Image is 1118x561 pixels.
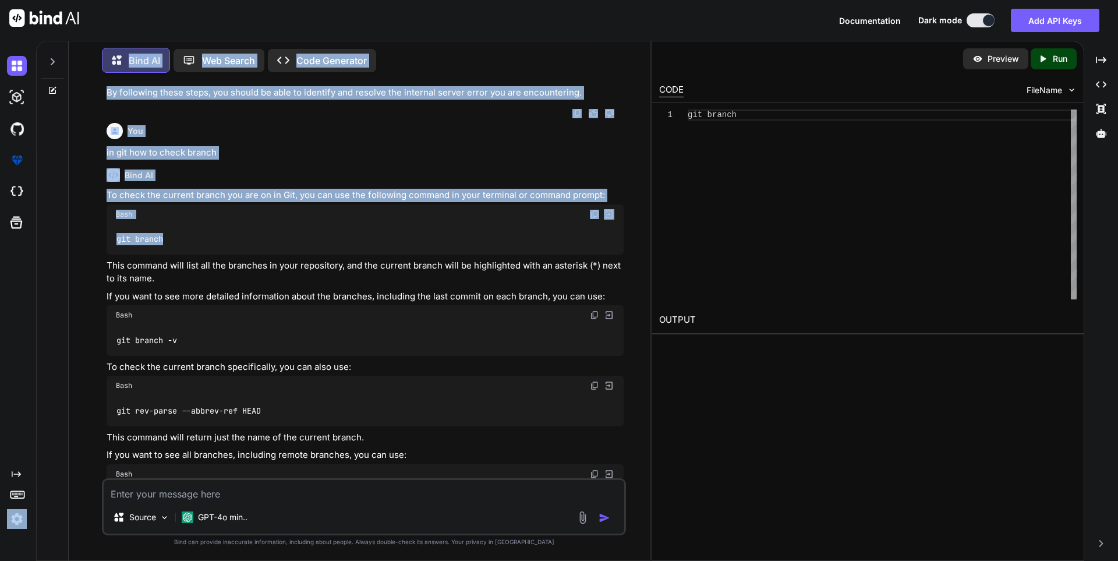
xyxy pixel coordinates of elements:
img: attachment [576,511,589,524]
span: git branch [688,110,737,119]
p: This command will return just the name of the current branch. [107,431,624,444]
code: git branch -v [116,334,178,347]
div: 1 [659,110,673,121]
span: Bash [116,210,132,219]
p: Preview [988,53,1019,65]
p: in git how to check branch [107,146,624,160]
img: chevron down [1067,85,1077,95]
span: Bash [116,311,132,320]
img: icon [599,512,610,524]
img: copy [590,311,599,320]
p: Run [1053,53,1067,65]
button: Documentation [839,15,901,27]
span: Bash [116,381,132,390]
img: dislike [605,109,614,118]
code: git rev-parse --abbrev-ref HEAD [116,405,262,417]
img: copy [590,470,599,479]
p: Bind can provide inaccurate information, including about people. Always double-check its answers.... [102,538,626,546]
p: To check the current branch specifically, you can also use: [107,361,624,374]
img: settings [7,509,27,529]
img: Open in Browser [604,380,614,391]
p: GPT-4o min.. [198,511,247,523]
h6: Bind AI [125,170,153,181]
p: Bind AI [129,54,160,68]
span: Bash [116,470,132,479]
code: git branch [116,233,164,245]
img: Open in Browser [604,209,614,220]
span: Documentation [839,16,901,26]
img: copy [590,381,599,390]
img: darkAi-studio [7,87,27,107]
p: By following these steps, you should be able to identify and resolve the internal server error yo... [107,86,624,100]
p: If you want to see more detailed information about the branches, including the last commit on eac... [107,290,624,304]
p: To check the current branch you are on in Git, you can use the following command in your terminal... [107,189,624,202]
h2: OUTPUT [652,306,1084,334]
h6: You [128,125,143,137]
img: githubDark [7,119,27,139]
img: Pick Models [160,513,169,523]
img: like [589,109,598,118]
p: This command will list all the branches in your repository, and the current branch will be highli... [107,259,624,285]
p: Web Search [202,54,255,68]
img: copy [590,210,599,219]
img: Open in Browser [604,310,614,320]
img: Open in Browser [604,469,614,479]
img: GPT-4o mini [182,511,193,523]
span: Dark mode [918,15,962,26]
img: copy [572,109,582,118]
img: Bind AI [9,9,79,27]
div: CODE [659,83,684,97]
img: premium [7,150,27,170]
img: cloudideIcon [7,182,27,202]
button: Add API Keys [1011,9,1099,32]
img: preview [972,54,983,64]
span: FileName [1027,84,1062,96]
p: Source [129,511,156,523]
img: darkChat [7,56,27,76]
p: If you want to see all branches, including remote branches, you can use: [107,449,624,462]
p: Code Generator [296,54,367,68]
